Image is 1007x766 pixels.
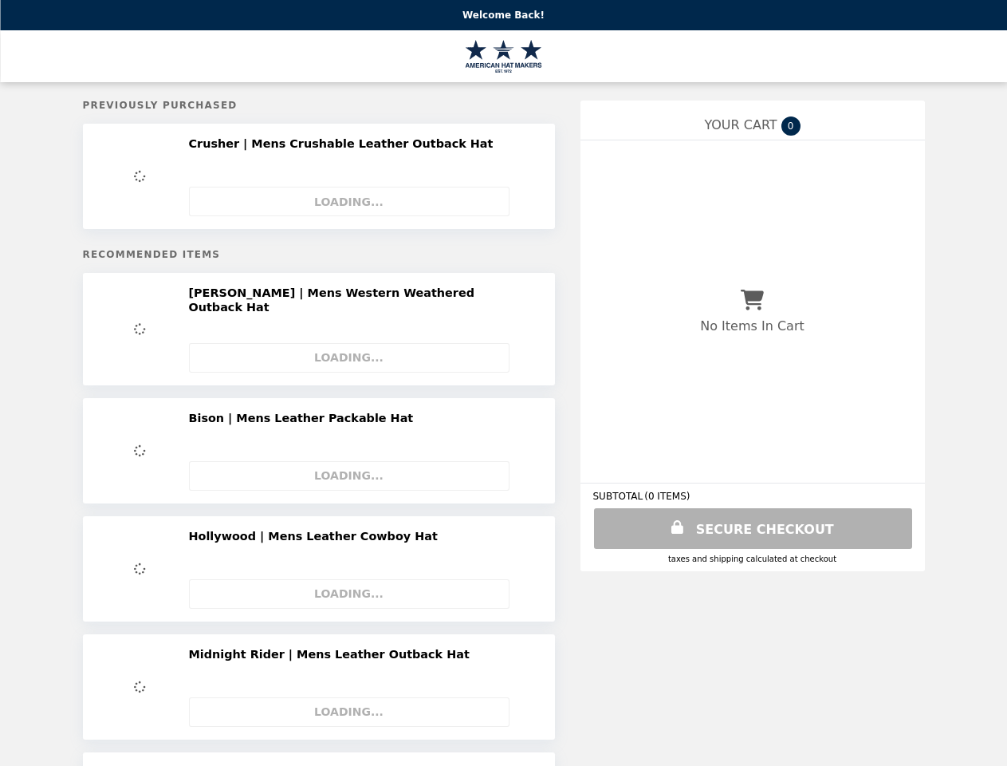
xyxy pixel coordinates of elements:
p: Welcome Back! [462,10,545,21]
h2: Bison | Mens Leather Packable Hat [189,411,420,425]
h5: Recommended Items [83,249,555,260]
div: Taxes and Shipping calculated at checkout [593,555,912,563]
span: SUBTOTAL [593,491,645,502]
span: YOUR CART [704,117,777,132]
span: 0 [781,116,800,136]
h5: Previously Purchased [83,100,555,111]
h2: [PERSON_NAME] | Mens Western Weathered Outback Hat [189,286,531,315]
h2: Crusher | Mens Crushable Leather Outback Hat [189,136,500,151]
p: No Items In Cart [700,318,804,334]
h2: Hollywood | Mens Leather Cowboy Hat [189,529,444,543]
span: ( 0 ITEMS ) [644,491,690,502]
img: Brand Logo [466,40,541,73]
h2: Midnight Rider | Mens Leather Outback Hat [189,647,476,661]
